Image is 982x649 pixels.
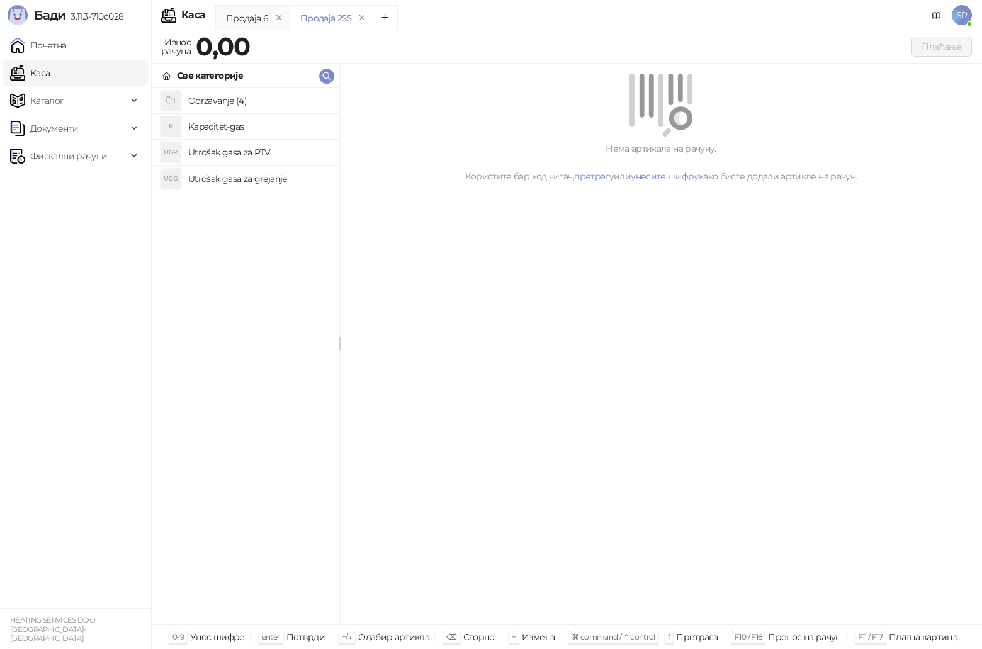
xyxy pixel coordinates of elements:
[159,34,193,59] div: Износ рачуна
[927,5,947,25] a: Документација
[735,632,762,641] span: F10 / F16
[572,632,655,641] span: ⌘ command / ⌃ control
[8,5,28,25] img: Logo
[65,11,123,22] span: 3.11.3-710c028
[262,632,280,641] span: enter
[358,629,429,645] div: Одабир артикла
[190,629,245,645] div: Унос шифре
[300,11,351,25] div: Продаја 255
[10,33,67,58] a: Почетна
[196,31,250,62] strong: 0,00
[177,69,243,82] div: Све категорије
[161,142,181,162] div: UGP
[373,5,398,30] button: Add tab
[181,10,205,20] div: Каса
[188,91,329,111] h4: Održavanje (4)
[172,632,184,641] span: 0-9
[911,37,972,57] button: Плаћање
[522,629,555,645] div: Измена
[188,169,329,189] h4: Utrošak gasa za grejanje
[668,632,670,641] span: f
[30,116,78,141] span: Документи
[10,60,50,86] a: Каса
[161,116,181,137] div: K
[152,88,339,624] div: grid
[354,13,370,23] button: remove
[858,632,883,641] span: F11 / F17
[463,629,495,645] div: Сторно
[10,616,95,643] small: HEATING SERVICES DOO [GEOGRAPHIC_DATA]-[GEOGRAPHIC_DATA]
[512,632,516,641] span: +
[952,5,972,25] span: SR
[188,142,329,162] h4: Utrošak gasa za PTV
[355,142,967,183] div: Нема артикала на рачуну. Користите бар код читач, или како бисте додали артикле на рачун.
[574,171,614,182] a: претрагу
[34,8,65,23] span: Бади
[226,11,268,25] div: Продаја 6
[271,13,287,23] button: remove
[161,169,181,189] div: UGG
[768,629,840,645] div: Пренос на рачун
[30,144,107,169] span: Фискални рачуни
[446,632,456,641] span: ⌫
[631,171,699,182] a: унесите шифру
[188,116,329,137] h4: Kapacitet-gas
[286,629,325,645] div: Потврди
[889,629,957,645] div: Платна картица
[30,88,64,113] span: Каталог
[342,632,352,641] span: ↑/↓
[676,629,718,645] div: Претрага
